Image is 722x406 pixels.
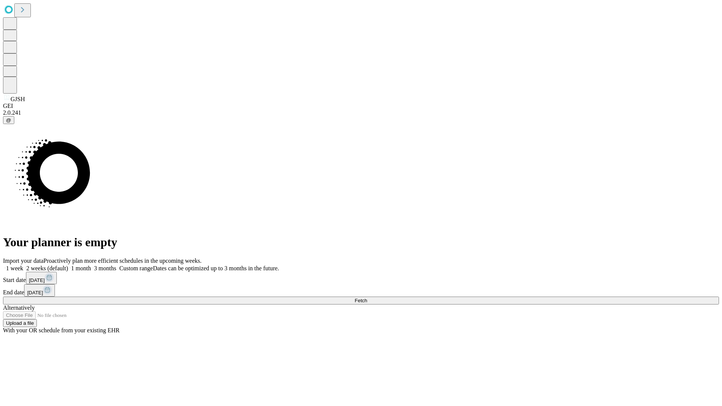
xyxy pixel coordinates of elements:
span: @ [6,117,11,123]
button: Upload a file [3,319,37,327]
span: GJSH [11,96,25,102]
div: GEI [3,103,719,109]
span: [DATE] [29,277,45,283]
span: Import your data [3,258,44,264]
span: Alternatively [3,304,35,311]
span: [DATE] [27,290,43,295]
div: Start date [3,272,719,284]
span: Fetch [355,298,367,303]
span: 1 month [71,265,91,271]
span: 2 weeks (default) [26,265,68,271]
span: Proactively plan more efficient schedules in the upcoming weeks. [44,258,202,264]
div: End date [3,284,719,297]
div: 2.0.241 [3,109,719,116]
button: Fetch [3,297,719,304]
h1: Your planner is empty [3,235,719,249]
span: 1 week [6,265,23,271]
span: 3 months [94,265,116,271]
button: [DATE] [26,272,57,284]
span: Dates can be optimized up to 3 months in the future. [153,265,279,271]
span: With your OR schedule from your existing EHR [3,327,120,333]
button: [DATE] [24,284,55,297]
span: Custom range [119,265,153,271]
button: @ [3,116,14,124]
